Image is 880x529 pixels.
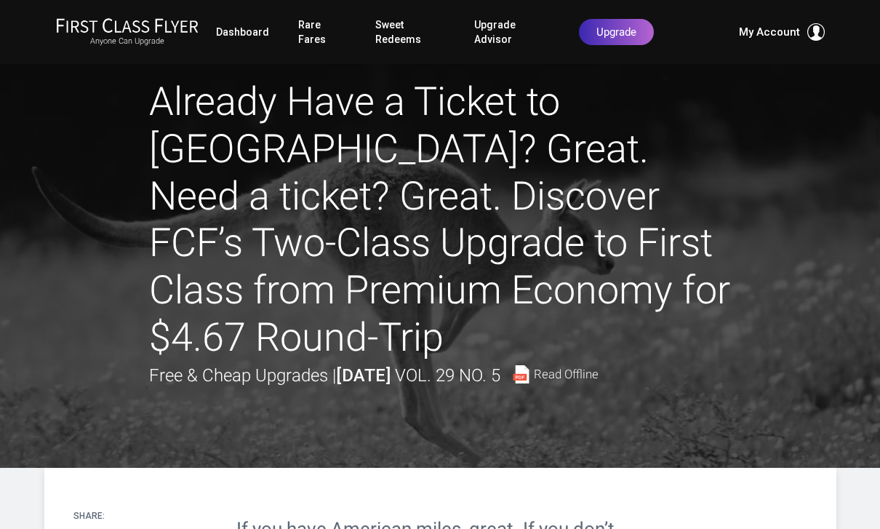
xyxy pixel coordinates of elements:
[149,362,599,389] div: Free & Cheap Upgrades |
[512,365,599,383] a: Read Offline
[56,36,199,47] small: Anyone Can Upgrade
[216,19,269,45] a: Dashboard
[56,17,199,33] img: First Class Flyer
[512,365,530,383] img: pdf-file.svg
[336,365,391,386] strong: [DATE]
[149,79,731,362] h1: Already Have a Ticket to [GEOGRAPHIC_DATA]? Great. Need a ticket? Great. Discover FCF’s Two-Class...
[298,12,346,52] a: Rare Fares
[395,365,500,386] span: Vol. 29 No. 5
[375,12,446,52] a: Sweet Redeems
[73,512,105,521] h4: Share:
[474,12,549,52] a: Upgrade Advisor
[534,368,599,381] span: Read Offline
[739,23,800,41] span: My Account
[739,23,825,41] button: My Account
[579,19,654,45] a: Upgrade
[56,17,199,47] a: First Class FlyerAnyone Can Upgrade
